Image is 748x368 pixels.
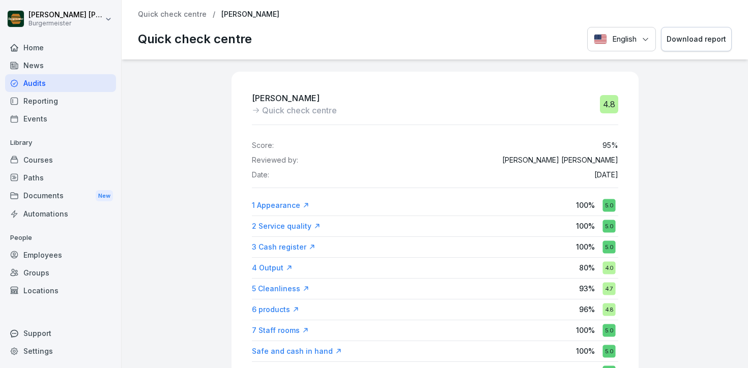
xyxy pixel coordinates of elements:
p: [PERSON_NAME] [252,92,337,104]
div: 5.0 [602,199,615,211]
p: People [5,230,116,246]
a: Courses [5,151,116,169]
a: Events [5,110,116,128]
p: [PERSON_NAME] [PERSON_NAME] [PERSON_NAME] [28,11,103,19]
p: 80 % [579,262,595,273]
button: Language [587,27,656,52]
p: [PERSON_NAME] [PERSON_NAME] [502,156,618,165]
p: English [612,34,637,45]
p: [PERSON_NAME] [221,10,279,19]
div: 5.0 [602,345,615,357]
p: Quick check centre [262,104,337,116]
p: Burgermeister [28,20,103,27]
a: 4 Output [252,263,293,273]
p: 100 % [576,241,595,252]
div: 4.0 [602,261,615,274]
p: 100 % [576,200,595,210]
p: 100 % [576,346,595,356]
div: 4.7 [602,282,615,295]
p: 96 % [579,304,595,315]
a: 7 Staff rooms [252,325,309,335]
a: Automations [5,205,116,223]
a: Paths [5,169,116,187]
div: 5.0 [602,324,615,336]
a: DocumentsNew [5,187,116,205]
a: Groups [5,264,116,282]
div: 4.8 [600,95,618,113]
p: 100 % [576,325,595,335]
button: Download report [661,27,732,52]
p: 100 % [576,221,595,231]
div: Download report [667,34,726,45]
a: Locations [5,282,116,299]
a: Home [5,39,116,56]
a: Quick check centre [138,10,207,19]
a: Audits [5,74,116,92]
p: Quick check centre [138,30,252,48]
div: 5.0 [602,240,615,253]
a: Settings [5,342,116,360]
a: 2 Service quality [252,221,321,231]
p: Score: [252,141,274,150]
a: 6 products [252,304,299,315]
p: 95 % [602,141,618,150]
div: 4.8 [602,303,615,316]
div: New [96,190,113,202]
p: Reviewed by: [252,156,298,165]
p: / [213,10,215,19]
div: 5.0 [602,220,615,232]
a: 3 Cash register [252,242,315,252]
img: English [594,34,607,44]
a: News [5,56,116,74]
p: Date: [252,171,269,179]
a: 5 Cleanliness [252,284,309,294]
p: 93 % [579,283,595,294]
p: [DATE] [594,171,618,179]
a: Reporting [5,92,116,110]
a: Employees [5,246,116,264]
p: Library [5,135,116,151]
div: Support [5,324,116,342]
div: Documents [5,187,116,205]
a: 1 Appearance [252,200,309,210]
a: Safe and cash in hand [252,346,342,356]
